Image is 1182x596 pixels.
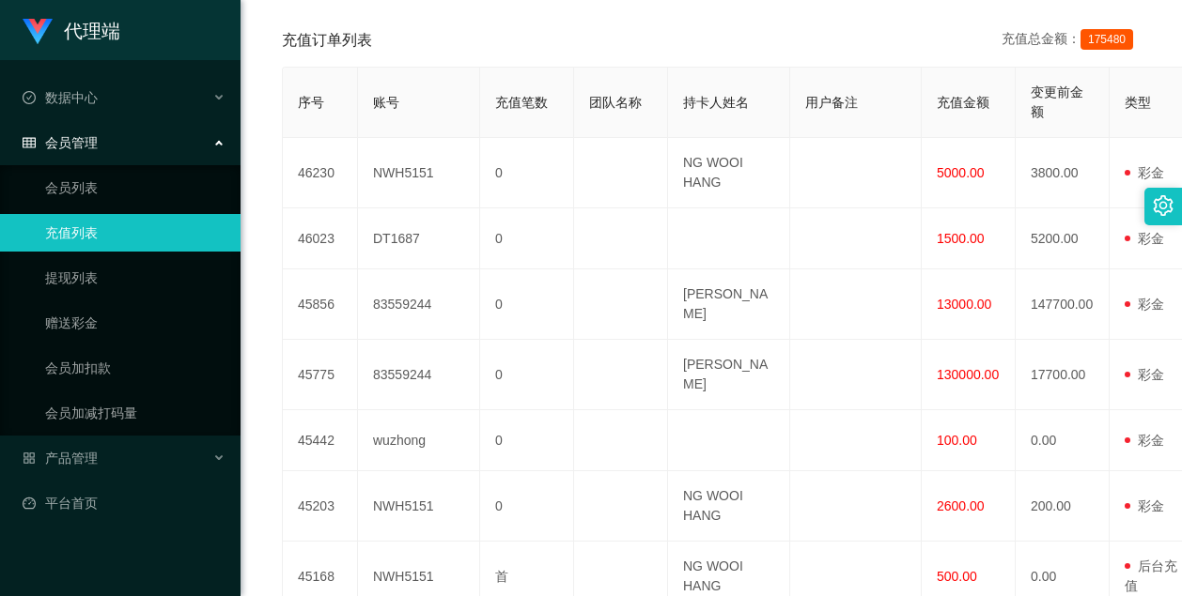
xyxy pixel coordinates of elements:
[1016,410,1110,471] td: 0.00
[358,410,480,471] td: wuzhong
[480,410,574,471] td: 0
[937,569,977,584] span: 500.00
[45,394,226,432] a: 会员加减打码量
[45,169,226,206] a: 会员列表
[283,471,358,542] td: 45203
[358,340,480,410] td: 83559244
[23,23,120,38] a: 代理端
[358,208,480,269] td: DT1687
[23,484,226,522] a: 图标: dashboard平台首页
[1125,297,1164,312] span: 彩金
[1125,433,1164,448] span: 彩金
[1016,269,1110,340] td: 147700.00
[937,433,977,448] span: 100.00
[937,297,991,312] span: 13000.00
[1125,95,1151,110] span: 类型
[45,214,226,252] a: 充值列表
[23,136,36,149] i: 图标: table
[45,304,226,342] a: 赠送彩金
[937,367,999,382] span: 130000.00
[480,138,574,208] td: 0
[283,208,358,269] td: 46023
[1016,340,1110,410] td: 17700.00
[805,95,858,110] span: 用户备注
[283,269,358,340] td: 45856
[668,269,790,340] td: [PERSON_NAME]
[937,231,985,246] span: 1500.00
[1016,138,1110,208] td: 3800.00
[480,471,574,542] td: 0
[23,451,36,465] i: 图标: appstore-o
[683,95,749,110] span: 持卡人姓名
[373,95,399,110] span: 账号
[668,340,790,410] td: [PERSON_NAME]
[1125,367,1164,382] span: 彩金
[1125,558,1177,593] span: 后台充值
[937,165,985,180] span: 5000.00
[45,349,226,387] a: 会员加扣款
[23,91,36,104] i: 图标: check-circle-o
[45,259,226,297] a: 提现列表
[1002,29,1141,52] div: 充值总金额：
[937,498,985,513] span: 2600.00
[480,269,574,340] td: 0
[1125,498,1164,513] span: 彩金
[1016,208,1110,269] td: 5200.00
[282,29,372,52] span: 充值订单列表
[23,19,53,45] img: logo.9652507e.png
[480,208,574,269] td: 0
[283,340,358,410] td: 45775
[668,138,790,208] td: NG WOOI HANG
[358,471,480,542] td: NWH5151
[1125,231,1164,246] span: 彩金
[1081,29,1133,50] span: 175480
[23,135,98,150] span: 会员管理
[358,269,480,340] td: 83559244
[668,471,790,542] td: NG WOOI HANG
[1016,471,1110,542] td: 200.00
[64,1,120,61] h1: 代理端
[283,410,358,471] td: 45442
[1125,165,1164,180] span: 彩金
[937,95,989,110] span: 充值金额
[298,95,324,110] span: 序号
[1153,195,1174,216] i: 图标: setting
[589,95,642,110] span: 团队名称
[23,451,98,466] span: 产品管理
[283,138,358,208] td: 46230
[1031,84,1083,119] span: 变更前金额
[495,95,548,110] span: 充值笔数
[23,90,98,105] span: 数据中心
[480,340,574,410] td: 0
[358,138,480,208] td: NWH5151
